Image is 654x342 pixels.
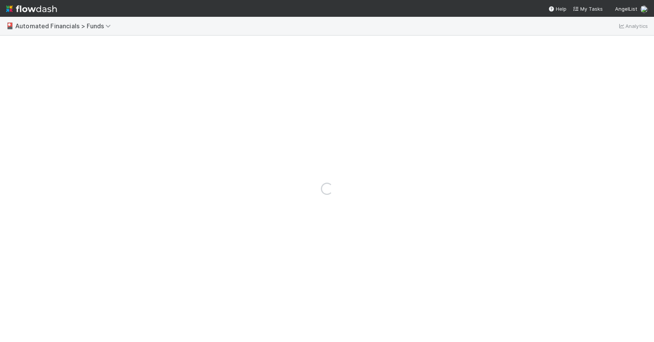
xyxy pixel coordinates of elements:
[640,5,648,13] img: avatar_5ff1a016-d0ce-496a-bfbe-ad3802c4d8a0.png
[618,21,648,31] a: Analytics
[615,6,637,12] span: AngelList
[573,6,603,12] span: My Tasks
[573,5,603,13] a: My Tasks
[548,5,567,13] div: Help
[6,23,14,29] span: 🎴
[15,22,115,30] span: Automated Financials > Funds
[6,2,57,15] img: logo-inverted-e16ddd16eac7371096b0.svg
